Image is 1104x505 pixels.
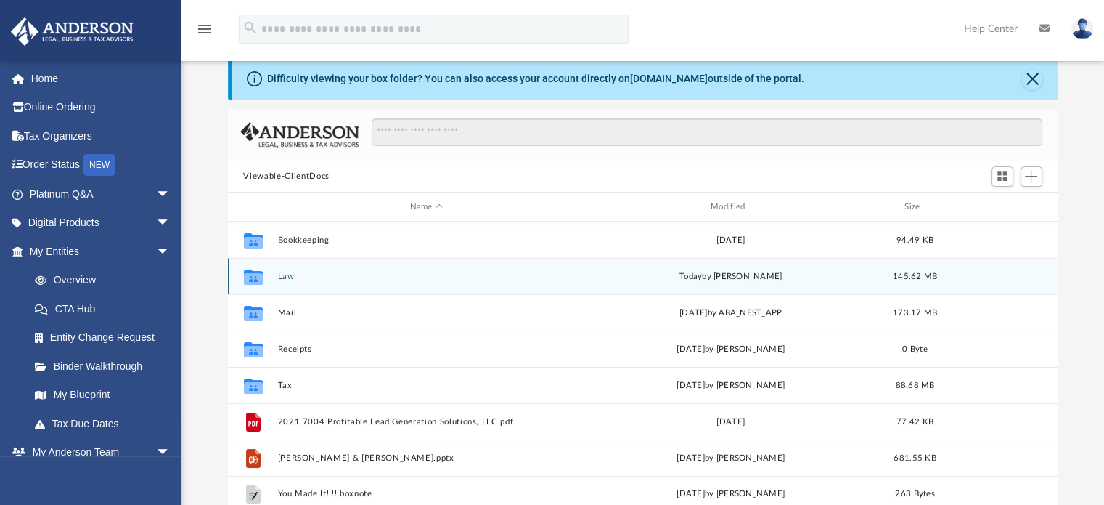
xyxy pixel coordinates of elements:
div: Name [277,201,575,214]
span: 173.17 MB [892,309,936,317]
a: CTA Hub [20,294,192,323]
button: Law [277,272,575,281]
span: 88.68 MB [895,381,934,389]
button: [PERSON_NAME] & [PERSON_NAME].pptx [277,453,575,463]
button: Tax [277,381,575,390]
a: Entity Change Request [20,323,192,352]
button: Bookkeeping [277,235,575,245]
a: My Blueprint [20,381,185,410]
span: 681.55 KB [894,454,936,462]
a: Platinum Q&Aarrow_drop_down [10,179,192,209]
img: Anderson Advisors Platinum Portal [7,17,138,46]
button: Mail [277,308,575,318]
a: Online Ordering [10,93,192,122]
div: by [PERSON_NAME] [581,379,879,392]
span: 263 Bytes [895,490,934,498]
button: Switch to Grid View [991,166,1013,187]
a: Tax Organizers [10,121,192,150]
div: [DATE] [581,234,879,247]
span: arrow_drop_down [156,237,185,267]
a: My Entitiesarrow_drop_down [10,237,192,266]
span: 0 Byte [902,345,928,353]
a: Overview [20,266,192,295]
i: menu [196,20,213,38]
div: Difficulty viewing your box folder? You can also access your account directly on outside of the p... [267,71,804,86]
div: [DATE] by [PERSON_NAME] [581,488,879,501]
i: search [242,20,258,36]
div: [DATE] by [PERSON_NAME] [581,343,879,356]
a: Tax Due Dates [20,409,192,438]
img: User Pic [1071,18,1093,39]
button: Receipts [277,344,575,354]
span: arrow_drop_down [156,438,185,468]
button: You Made It!!!!.boxnote [277,490,575,499]
span: 94.49 KB [896,236,933,244]
button: Add [1021,166,1042,187]
span: arrow_drop_down [156,209,185,238]
a: Order StatusNEW [10,150,192,180]
div: by [PERSON_NAME] [581,270,879,283]
a: Home [10,64,192,93]
div: [DATE] [581,416,879,429]
a: [DOMAIN_NAME] [630,73,708,84]
button: 2021 7004 Profitable Lead Generation Solutions, LLC.pdf [277,417,575,427]
div: NEW [83,154,115,176]
div: id [950,201,1052,214]
span: arrow_drop_down [156,179,185,209]
div: id [234,201,270,214]
a: Binder Walkthrough [20,352,192,381]
a: menu [196,28,213,38]
a: Digital Productsarrow_drop_down [10,209,192,238]
span: [DATE] [676,381,705,389]
div: [DATE] by [PERSON_NAME] [581,452,879,465]
span: 77.42 KB [896,418,933,426]
span: 145.62 MB [892,272,936,280]
button: Close [1022,69,1042,89]
input: Search files and folders [372,118,1042,146]
div: Size [886,201,944,214]
div: Modified [581,201,880,214]
div: [DATE] by ABA_NEST_APP [581,307,879,320]
span: today [679,272,701,280]
button: Viewable-ClientDocs [243,170,329,183]
a: My Anderson Teamarrow_drop_down [10,438,185,467]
